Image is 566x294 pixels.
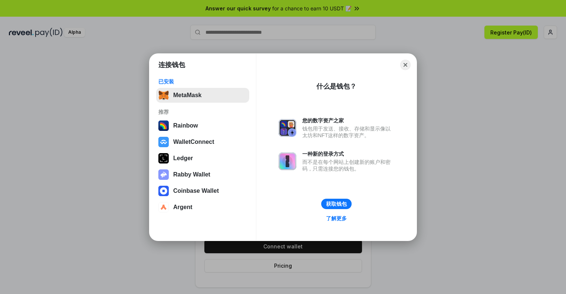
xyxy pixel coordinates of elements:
h1: 连接钱包 [158,60,185,69]
img: svg+xml,%3Csvg%20width%3D%22120%22%20height%3D%22120%22%20viewBox%3D%220%200%20120%20120%22%20fil... [158,120,169,131]
a: 了解更多 [322,214,351,223]
img: svg+xml,%3Csvg%20xmlns%3D%22http%3A%2F%2Fwww.w3.org%2F2000%2Fsvg%22%20width%3D%2228%22%20height%3... [158,153,169,163]
button: Coinbase Wallet [156,184,249,198]
div: Coinbase Wallet [173,188,219,194]
div: Rabby Wallet [173,171,210,178]
img: svg+xml,%3Csvg%20width%3D%2228%22%20height%3D%2228%22%20viewBox%3D%220%200%2028%2028%22%20fill%3D... [158,186,169,196]
img: svg+xml,%3Csvg%20xmlns%3D%22http%3A%2F%2Fwww.w3.org%2F2000%2Fsvg%22%20fill%3D%22none%22%20viewBox... [158,169,169,180]
div: Ledger [173,155,193,162]
button: Rabby Wallet [156,167,249,182]
button: Argent [156,200,249,215]
div: Argent [173,204,192,211]
div: MetaMask [173,92,201,99]
button: Close [400,60,411,70]
div: 钱包用于发送、接收、存储和显示像以太坊和NFT这样的数字资产。 [302,125,394,139]
div: Rainbow [173,122,198,129]
div: 了解更多 [326,215,347,222]
div: WalletConnect [173,139,214,145]
div: 推荐 [158,109,247,115]
img: svg+xml,%3Csvg%20xmlns%3D%22http%3A%2F%2Fwww.w3.org%2F2000%2Fsvg%22%20fill%3D%22none%22%20viewBox... [279,119,296,137]
img: svg+xml,%3Csvg%20xmlns%3D%22http%3A%2F%2Fwww.w3.org%2F2000%2Fsvg%22%20fill%3D%22none%22%20viewBox... [279,152,296,170]
button: MetaMask [156,88,249,103]
img: svg+xml,%3Csvg%20fill%3D%22none%22%20height%3D%2233%22%20viewBox%3D%220%200%2035%2033%22%20width%... [158,90,169,100]
button: Rainbow [156,118,249,133]
img: svg+xml,%3Csvg%20width%3D%2228%22%20height%3D%2228%22%20viewBox%3D%220%200%2028%2028%22%20fill%3D... [158,202,169,212]
button: 获取钱包 [321,199,352,209]
div: 已安装 [158,78,247,85]
div: 您的数字资产之家 [302,117,394,124]
div: 而不是在每个网站上创建新的账户和密码，只需连接您的钱包。 [302,159,394,172]
button: Ledger [156,151,249,166]
div: 一种新的登录方式 [302,151,394,157]
div: 获取钱包 [326,201,347,207]
button: WalletConnect [156,135,249,149]
img: svg+xml,%3Csvg%20width%3D%2228%22%20height%3D%2228%22%20viewBox%3D%220%200%2028%2028%22%20fill%3D... [158,137,169,147]
div: 什么是钱包？ [316,82,356,91]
